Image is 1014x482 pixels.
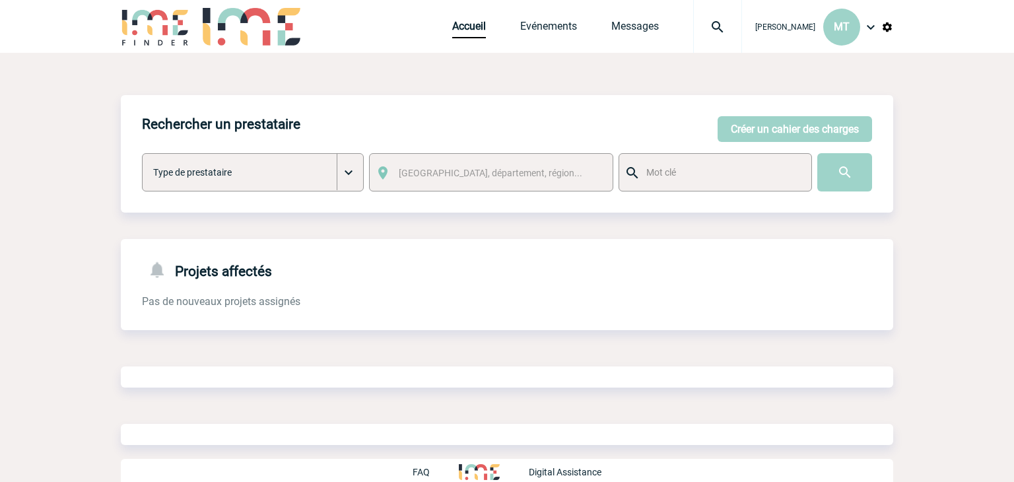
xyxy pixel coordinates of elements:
img: notifications-24-px-g.png [147,260,175,279]
span: [GEOGRAPHIC_DATA], département, région... [399,168,582,178]
span: Pas de nouveaux projets assignés [142,295,300,308]
span: MT [834,20,850,33]
span: [PERSON_NAME] [755,22,815,32]
img: http://www.idealmeetingsevents.fr/ [459,464,500,480]
p: FAQ [413,467,430,477]
input: Mot clé [643,164,799,181]
h4: Rechercher un prestataire [142,116,300,132]
p: Digital Assistance [529,467,601,477]
a: Accueil [452,20,486,38]
input: Submit [817,153,872,191]
h4: Projets affectés [142,260,272,279]
a: Evénements [520,20,577,38]
a: Messages [611,20,659,38]
img: IME-Finder [121,8,189,46]
a: FAQ [413,465,459,477]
